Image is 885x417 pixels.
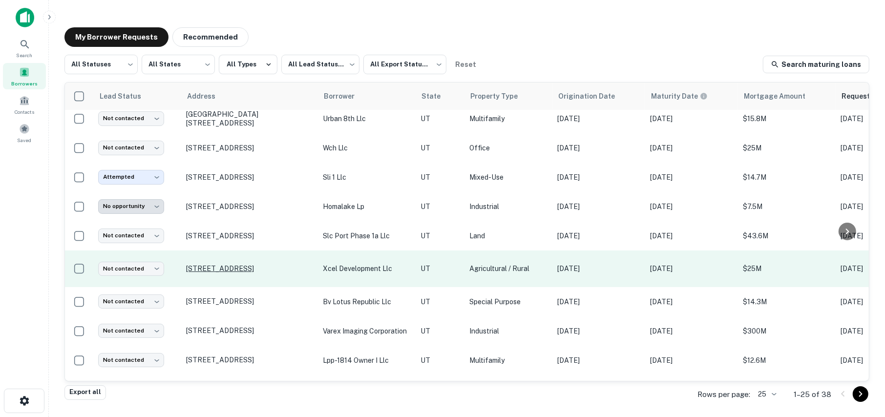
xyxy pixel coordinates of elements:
[743,172,831,183] p: $14.7M
[98,199,164,213] div: No opportunity
[421,263,460,274] p: UT
[421,296,460,307] p: UT
[98,111,164,125] div: Not contacted
[64,385,106,400] button: Export all
[469,263,548,274] p: Agricultural / Rural
[557,201,640,212] p: [DATE]
[650,263,733,274] p: [DATE]
[186,297,313,306] p: [STREET_ADDRESS]
[558,90,628,102] span: Origination Date
[142,52,215,77] div: All States
[552,83,645,110] th: Origination Date
[743,355,831,366] p: $12.6M
[64,27,169,47] button: My Borrower Requests
[323,113,411,124] p: urban 8th llc
[3,120,46,146] a: Saved
[557,172,640,183] p: [DATE]
[469,172,548,183] p: Mixed-Use
[743,201,831,212] p: $7.5M
[323,201,411,212] p: homalake lp
[323,355,411,366] p: lpp-1814 owner i llc
[743,263,831,274] p: $25M
[318,83,416,110] th: Borrower
[469,355,548,366] p: Multifamily
[651,91,708,102] div: Maturity dates displayed may be estimated. Please contact the lender for the most accurate maturi...
[650,201,733,212] p: [DATE]
[651,91,720,102] span: Maturity dates displayed may be estimated. Please contact the lender for the most accurate maturi...
[743,326,831,336] p: $300M
[323,172,411,183] p: sli 1 llc
[469,201,548,212] p: Industrial
[557,113,640,124] p: [DATE]
[853,386,868,402] button: Go to next page
[3,91,46,118] a: Contacts
[98,141,164,155] div: Not contacted
[181,83,318,110] th: Address
[738,83,836,110] th: Mortgage Amount
[186,326,313,335] p: [STREET_ADDRESS]
[743,143,831,153] p: $25M
[650,113,733,124] p: [DATE]
[557,355,640,366] p: [DATE]
[98,170,164,184] div: Attempted
[650,230,733,241] p: [DATE]
[557,143,640,153] p: [DATE]
[17,51,33,59] span: Search
[186,264,313,273] p: [STREET_ADDRESS]
[421,355,460,366] p: UT
[469,296,548,307] p: Special Purpose
[323,296,411,307] p: bv lotus republic llc
[93,83,181,110] th: Lead Status
[98,262,164,276] div: Not contacted
[324,90,367,102] span: Borrower
[219,55,277,74] button: All Types
[421,201,460,212] p: UT
[651,91,698,102] h6: Maturity Date
[650,172,733,183] p: [DATE]
[186,144,313,152] p: [STREET_ADDRESS]
[323,230,411,241] p: slc port phase 1a llc
[557,296,640,307] p: [DATE]
[98,353,164,367] div: Not contacted
[3,35,46,61] a: Search
[98,294,164,309] div: Not contacted
[363,52,446,77] div: All Export Statuses
[743,113,831,124] p: $15.8M
[421,172,460,183] p: UT
[744,90,818,102] span: Mortgage Amount
[754,387,778,401] div: 25
[186,231,313,240] p: [STREET_ADDRESS]
[469,230,548,241] p: Land
[557,263,640,274] p: [DATE]
[416,83,464,110] th: State
[16,8,34,27] img: capitalize-icon.png
[469,143,548,153] p: Office
[3,63,46,89] div: Borrowers
[421,113,460,124] p: UT
[557,326,640,336] p: [DATE]
[421,90,453,102] span: State
[421,326,460,336] p: UT
[323,326,411,336] p: varex imaging corporation
[186,355,313,364] p: [STREET_ADDRESS]
[323,263,411,274] p: xcel development llc
[470,90,530,102] span: Property Type
[743,296,831,307] p: $14.3M
[15,108,34,116] span: Contacts
[450,55,482,74] button: Reset
[650,355,733,366] p: [DATE]
[650,143,733,153] p: [DATE]
[98,324,164,338] div: Not contacted
[743,230,831,241] p: $43.6M
[763,56,869,73] a: Search maturing loans
[187,90,228,102] span: Address
[697,389,750,400] p: Rows per page:
[99,90,154,102] span: Lead Status
[323,143,411,153] p: wch llc
[557,230,640,241] p: [DATE]
[64,52,138,77] div: All Statuses
[469,326,548,336] p: Industrial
